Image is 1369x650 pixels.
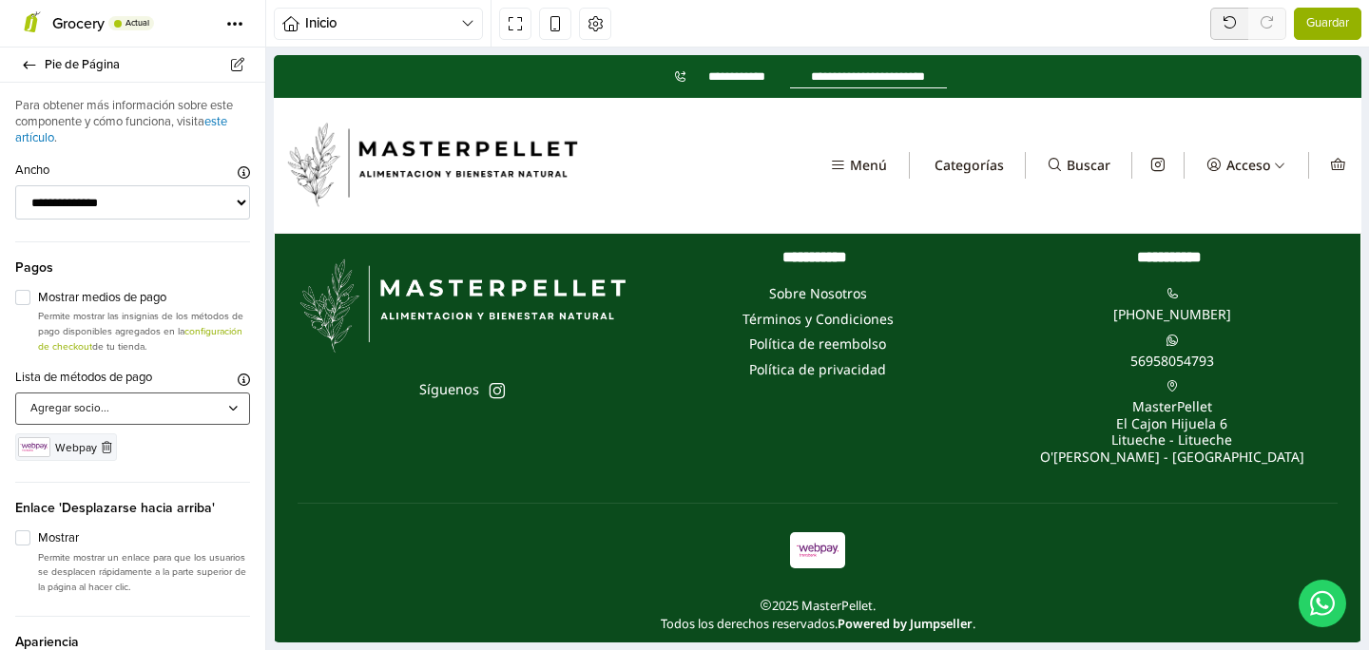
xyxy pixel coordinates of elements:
[24,195,356,309] img: MasterPellet
[15,369,152,388] label: Lista de métodos de pago
[15,114,227,145] a: este artículo
[769,97,840,124] button: Buscar
[15,98,250,146] p: Para obtener más información sobre este componente y cómo funciona, visita .
[38,309,250,354] p: Permite mostrar las insignias de los métodos de pago disponibles agregados en la de tu tienda.
[857,273,940,316] a: 56958054793
[38,550,250,595] p: Permite mostrar un enlace para que los usuarios se desplacen rápidamente a la parte superior de l...
[576,104,613,117] div: Menú
[552,97,617,124] button: Menú
[38,289,250,308] label: Mostrar medios de pago
[1294,8,1361,40] button: Guardar
[469,252,620,275] a: Términos y Condiciones
[24,542,1064,578] div: 2025 MasterPellet. Todos los derechos reservados. .
[15,482,250,518] span: Enlace 'Desplazarse hacia arriba'
[564,560,699,577] a: Powered by Jumpseller
[475,277,612,300] a: Política de reembolso
[653,98,734,123] button: Categorías
[145,328,205,341] div: Síguenos
[1052,97,1076,124] button: Carro
[928,97,1016,124] button: Acceso
[766,319,1031,412] a: MasterPelletEl Cajon Hijuela 6Litueche - LituecheO'[PERSON_NAME] - [GEOGRAPHIC_DATA]
[495,227,593,250] a: Sobre Nosotros
[15,241,250,277] span: Pagos
[45,51,242,78] span: Pie de Página
[55,439,97,456] span: Webpay
[125,19,149,28] span: Actual
[15,162,49,181] label: Ancho
[38,325,242,353] a: configuración de checkout
[839,227,957,271] a: [PHONE_NUMBER]
[18,437,50,458] img: Webpay
[1306,14,1349,33] span: Guardar
[38,529,250,548] label: Mostrar
[305,12,461,34] span: Inicio
[793,104,837,117] div: Buscar
[11,66,307,155] img: MasterPellet
[661,104,730,117] div: Categorías
[274,8,483,40] button: Inicio
[520,481,568,509] img: Webpay
[475,303,612,326] a: Política de privacidad
[52,14,105,33] span: Grocery
[953,104,997,117] div: Acceso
